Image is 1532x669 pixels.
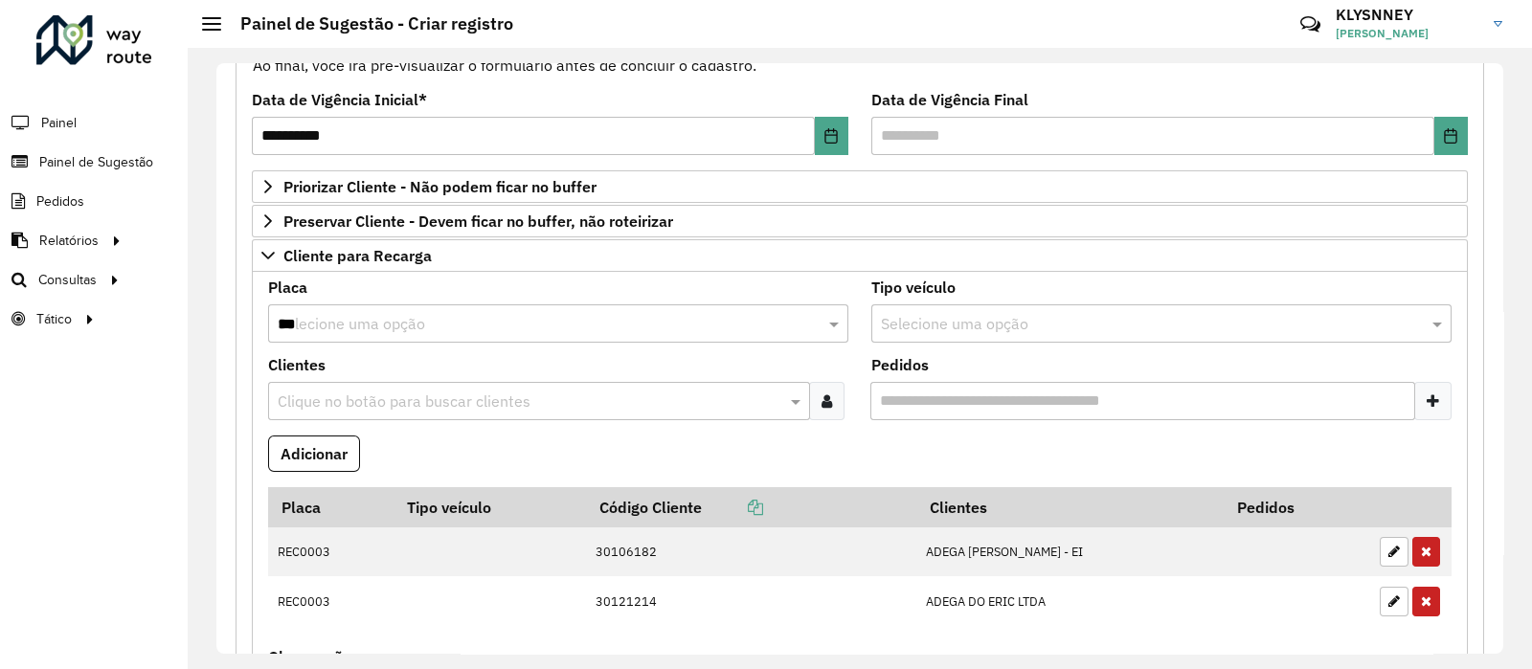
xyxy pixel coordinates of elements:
label: Pedidos [871,353,929,376]
h2: Painel de Sugestão - Criar registro [221,13,513,34]
span: Painel [41,113,77,133]
span: Painel de Sugestão [39,152,153,172]
td: ADEGA [PERSON_NAME] - EI [916,527,1225,577]
th: Tipo veículo [394,487,586,527]
label: Data de Vigência Inicial [252,88,427,111]
span: Consultas [38,270,97,290]
th: Código Cliente [586,487,916,527]
span: Tático [36,309,72,329]
label: Clientes [268,353,326,376]
th: Pedidos [1225,487,1370,527]
a: Cliente para Recarga [252,239,1468,272]
a: Copiar [702,498,763,517]
span: Priorizar Cliente - Não podem ficar no buffer [283,179,597,194]
span: Pedidos [36,191,84,212]
button: Adicionar [268,435,360,472]
h3: KLYSNNEY [1336,6,1479,24]
button: Choose Date [1434,117,1468,155]
span: Cliente para Recarga [283,248,432,263]
td: ADEGA DO ERIC LTDA [916,576,1225,626]
button: Choose Date [815,117,848,155]
td: REC0003 [268,576,394,626]
label: Observações [268,645,359,668]
span: [PERSON_NAME] [1336,25,1479,42]
a: Priorizar Cliente - Não podem ficar no buffer [252,170,1468,203]
td: REC0003 [268,527,394,577]
th: Clientes [916,487,1225,527]
span: Preservar Cliente - Devem ficar no buffer, não roteirizar [283,213,673,229]
a: Contato Rápido [1290,4,1331,45]
th: Placa [268,487,394,527]
td: 30121214 [586,576,916,626]
a: Preservar Cliente - Devem ficar no buffer, não roteirizar [252,205,1468,237]
span: Relatórios [39,231,99,251]
label: Data de Vigência Final [871,88,1028,111]
label: Placa [268,276,307,299]
td: 30106182 [586,527,916,577]
label: Tipo veículo [871,276,956,299]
